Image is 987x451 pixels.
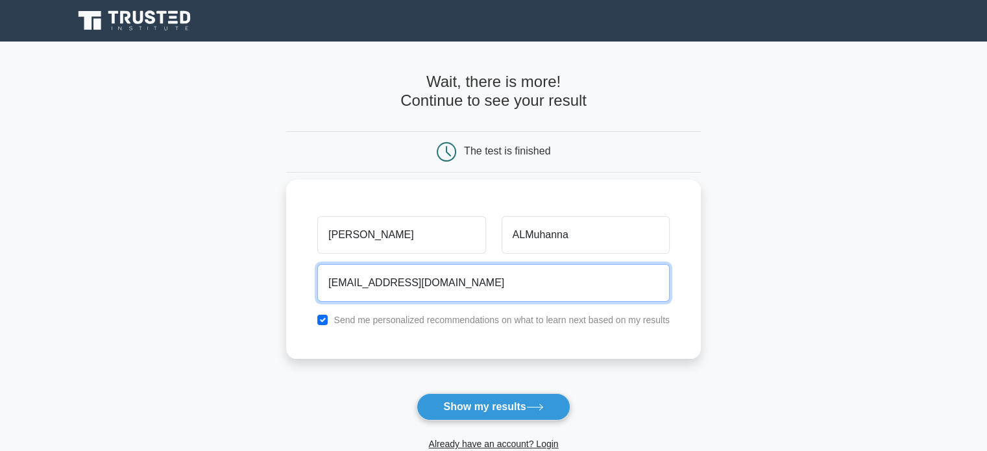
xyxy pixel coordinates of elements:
div: The test is finished [464,145,550,156]
input: Email [317,264,670,302]
h4: Wait, there is more! Continue to see your result [286,73,701,110]
label: Send me personalized recommendations on what to learn next based on my results [334,315,670,325]
input: Last name [502,216,670,254]
button: Show my results [417,393,570,421]
input: First name [317,216,485,254]
a: Already have an account? Login [428,439,558,449]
